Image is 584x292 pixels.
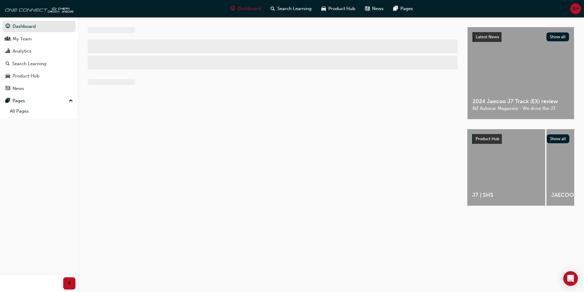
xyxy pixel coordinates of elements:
a: Search Learning [2,58,75,69]
div: News [13,85,24,92]
span: car-icon [5,73,10,79]
div: Open Intercom Messenger [563,271,578,286]
a: Product Hub [2,70,75,82]
div: Search Learning [12,60,46,67]
span: chart-icon [5,49,10,54]
div: My Team [13,36,32,43]
img: oneconnect [3,2,73,15]
button: Pages [2,95,75,107]
a: Analytics [2,46,75,57]
a: pages-iconPages [389,2,418,15]
button: Show all [546,32,569,41]
span: car-icon [321,5,326,13]
span: Product Hub [476,136,499,141]
a: J7 | SHS [467,129,545,206]
span: people-icon [5,36,10,42]
a: Product HubShow all [472,134,569,144]
a: Latest NewsShow all2024 Jaecoo J7 Track (EX) reviewNZ Autocar Magazine - We drive the J7. [467,27,574,119]
a: Latest NewsShow all [473,32,569,42]
span: Pages [400,5,413,12]
a: News [2,83,75,94]
span: BH [572,5,579,12]
span: search-icon [271,5,275,13]
span: 2024 Jaecoo J7 Track (EX) review [473,98,569,105]
a: news-iconNews [360,2,389,15]
span: prev-icon [67,280,72,287]
span: guage-icon [231,5,235,13]
a: guage-iconDashboard [226,2,266,15]
a: All Pages [7,107,75,116]
div: Analytics [13,48,31,55]
span: guage-icon [5,24,10,29]
div: Product Hub [13,73,39,80]
a: search-iconSearch Learning [266,2,316,15]
span: News [372,5,384,12]
span: Search Learning [277,5,312,12]
button: Show all [547,134,570,143]
span: news-icon [5,86,10,92]
button: BH [570,3,581,14]
span: pages-icon [5,98,10,104]
span: Product Hub [328,5,355,12]
span: news-icon [365,5,370,13]
button: DashboardMy TeamAnalyticsSearch LearningProduct HubNews [2,20,75,95]
span: up-icon [69,97,73,105]
span: NZ Autocar Magazine - We drive the J7. [473,105,569,112]
a: car-iconProduct Hub [316,2,360,15]
a: Dashboard [2,21,75,32]
div: Pages [13,97,25,104]
a: My Team [2,33,75,45]
span: Latest News [476,34,499,39]
span: pages-icon [393,5,398,13]
span: J7 | SHS [472,192,540,199]
span: Dashboard [238,5,261,12]
span: search-icon [5,61,10,67]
